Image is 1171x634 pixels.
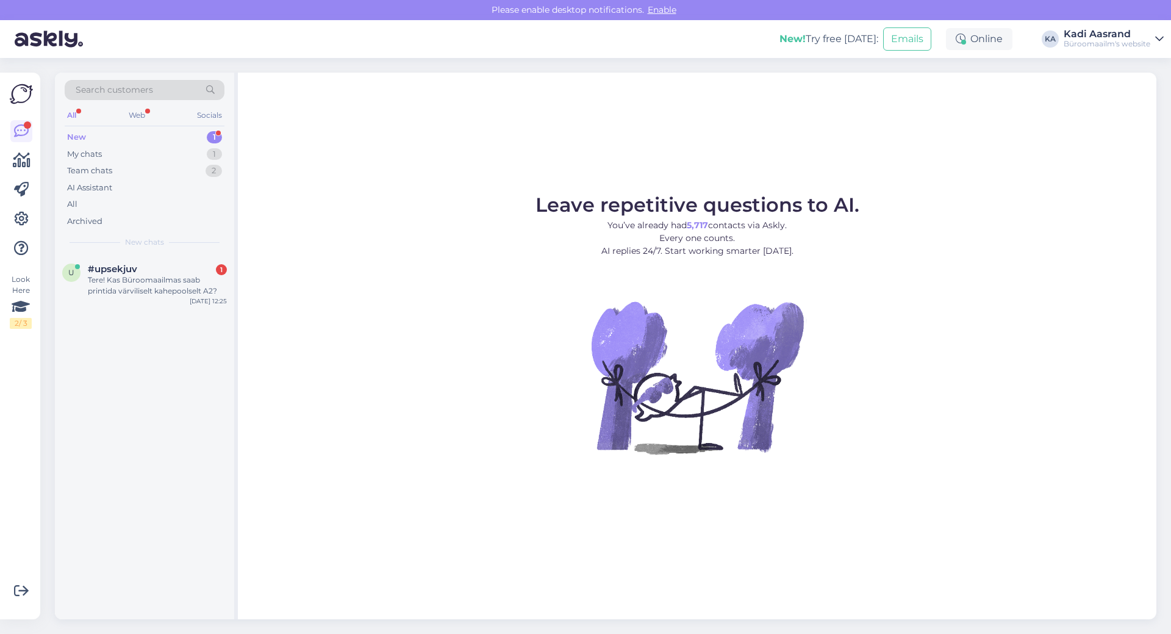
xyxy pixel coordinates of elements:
div: Try free [DATE]: [779,32,878,46]
span: Leave repetitive questions to AI. [535,193,859,217]
span: Search customers [76,84,153,96]
button: Emails [883,27,931,51]
div: All [67,198,77,211]
div: All [65,107,79,123]
span: #upsekjuv [88,264,137,275]
div: 1 [207,148,222,160]
span: Enable [644,4,680,15]
img: Askly Logo [10,82,33,106]
div: Online [946,28,1012,50]
div: Kadi Aasrand [1064,29,1150,39]
span: New chats [125,237,164,248]
div: Büroomaailm's website [1064,39,1150,49]
div: My chats [67,148,102,160]
img: No Chat active [587,267,807,487]
div: 2 / 3 [10,318,32,329]
a: Kadi AasrandBüroomaailm's website [1064,29,1164,49]
b: 5,717 [687,220,708,231]
div: 2 [206,165,222,177]
div: Socials [195,107,224,123]
div: Look Here [10,274,32,329]
div: New [67,131,86,143]
div: Tere! Kas Büroomaailmas saab printida värviliselt kahepoolselt A2? [88,275,227,297]
div: Web [126,107,148,123]
div: 1 [207,131,222,143]
div: KA [1042,31,1059,48]
div: AI Assistant [67,182,112,194]
span: u [68,268,74,277]
div: Team chats [67,165,112,177]
div: 1 [216,264,227,275]
b: New! [779,33,806,45]
p: You’ve already had contacts via Askly. Every one counts. AI replies 24/7. Start working smarter [... [535,219,859,258]
div: Archived [67,215,102,228]
div: [DATE] 12:25 [190,297,227,306]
